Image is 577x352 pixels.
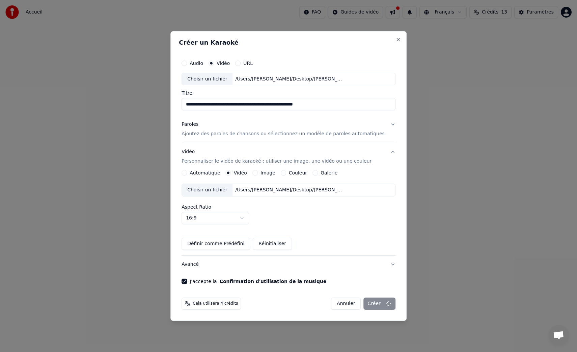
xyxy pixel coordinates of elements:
label: Aspect Ratio [182,205,395,209]
h2: Créer un Karaoké [179,40,398,46]
div: Paroles [182,121,198,128]
button: Réinitialiser [253,238,292,250]
label: Galerie [321,170,337,175]
button: Définir comme Prédéfini [182,238,250,250]
div: /Users/[PERSON_NAME]/Desktop/[PERSON_NAME] fils de [PERSON_NAME] trop mangé de kebab [Clip offic... [233,187,348,193]
label: Image [260,170,275,175]
button: J'accepte la [220,279,327,284]
div: Vidéo [182,149,372,165]
label: J'accepte la [190,279,326,284]
label: URL [243,61,253,66]
button: VidéoPersonnaliser le vidéo de karaoké : utiliser une image, une vidéo ou une couleur [182,143,395,170]
label: Couleur [289,170,307,175]
label: Titre [182,91,395,96]
button: Avancé [182,256,395,273]
button: ParolesAjoutez des paroles de chansons ou sélectionnez un modèle de paroles automatiques [182,116,395,143]
div: Choisir un fichier [182,73,232,85]
div: Choisir un fichier [182,184,232,196]
span: Cela utilisera 4 crédits [193,301,238,306]
button: Annuler [331,298,361,310]
p: Personnaliser le vidéo de karaoké : utiliser une image, une vidéo ou une couleur [182,158,372,165]
label: Vidéo [217,61,230,66]
label: Vidéo [234,170,247,175]
div: /Users/[PERSON_NAME]/Desktop/[PERSON_NAME] fils de [PERSON_NAME] trop mangé de kebab [Clip offic... [233,76,348,83]
div: VidéoPersonnaliser le vidéo de karaoké : utiliser une image, une vidéo ou une couleur [182,170,395,255]
p: Ajoutez des paroles de chansons ou sélectionnez un modèle de paroles automatiques [182,131,385,138]
label: Audio [190,61,203,66]
label: Automatique [190,170,220,175]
